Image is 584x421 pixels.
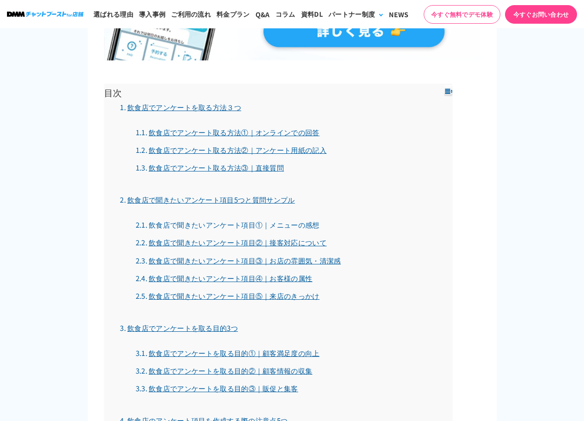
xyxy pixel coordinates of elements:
[120,102,241,112] a: 飲食店でアンケートを取る方法３つ
[136,383,298,393] a: 飲食店でアンケートを取る目的③｜販促と集客
[136,348,320,358] a: 飲食店でアンケートを取る目的①｜顧客満足度の向上
[136,145,327,155] a: 飲食店でアンケート取る方法②｜アンケート用紙の記入
[7,12,84,17] img: ロゴ
[136,237,327,247] a: 飲食店で聞きたいアンケート項目②｜接客対応について
[136,273,313,283] a: 飲食店で聞きたいアンケート項目④｜お客様の属性
[136,220,320,230] a: 飲食店で聞きたいアンケート項目①｜メニューの感想
[505,5,577,24] a: 今すぐお問い合わせ
[104,84,342,101] p: 目次
[328,9,375,19] div: パートナー制度
[424,5,500,24] a: 今すぐ無料でデモ体験
[120,195,295,204] a: 飲食店で聞きたいアンケート項目5つと質問サンプル
[136,291,320,301] a: 飲食店で聞きたいアンケート項目⑤｜来店のきっかけ
[136,256,341,265] a: 飲食店で聞きたいアンケート項目③｜お店の雰囲気・清潔感
[136,163,284,172] a: 飲食店でアンケート取る方法③｜直接質問
[136,127,320,137] a: 飲食店でアンケート取る方法①｜オンラインでの回答
[120,323,238,333] a: 飲食店でアンケートを取る目的3つ
[136,366,313,375] a: 飲食店でアンケートを取る目的②｜顧客情報の収集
